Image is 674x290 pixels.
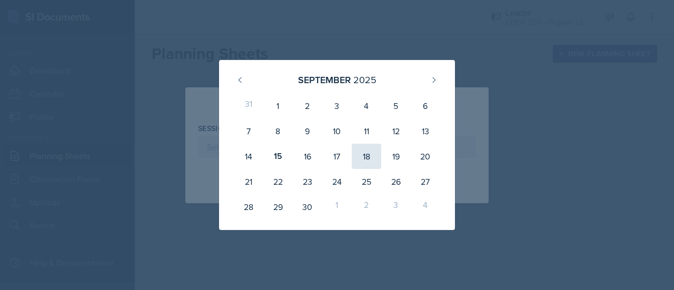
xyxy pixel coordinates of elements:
[293,118,322,144] div: 9
[352,93,381,118] div: 4
[263,194,293,219] div: 29
[293,194,322,219] div: 30
[381,93,411,118] div: 5
[352,169,381,194] div: 25
[234,144,263,169] div: 14
[381,169,411,194] div: 26
[263,118,293,144] div: 8
[234,169,263,194] div: 21
[353,73,376,87] div: 2025
[263,93,293,118] div: 1
[381,194,411,219] div: 3
[322,144,352,169] div: 17
[352,144,381,169] div: 18
[322,194,352,219] div: 1
[411,194,440,219] div: 4
[263,169,293,194] div: 22
[322,169,352,194] div: 24
[263,144,293,169] div: 15
[381,144,411,169] div: 19
[298,73,351,87] div: September
[293,144,322,169] div: 16
[234,194,263,219] div: 28
[322,93,352,118] div: 3
[411,144,440,169] div: 20
[234,93,263,118] div: 31
[293,169,322,194] div: 23
[352,118,381,144] div: 11
[411,169,440,194] div: 27
[381,118,411,144] div: 12
[322,118,352,144] div: 10
[411,93,440,118] div: 6
[293,93,322,118] div: 2
[411,118,440,144] div: 13
[234,118,263,144] div: 7
[352,194,381,219] div: 2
